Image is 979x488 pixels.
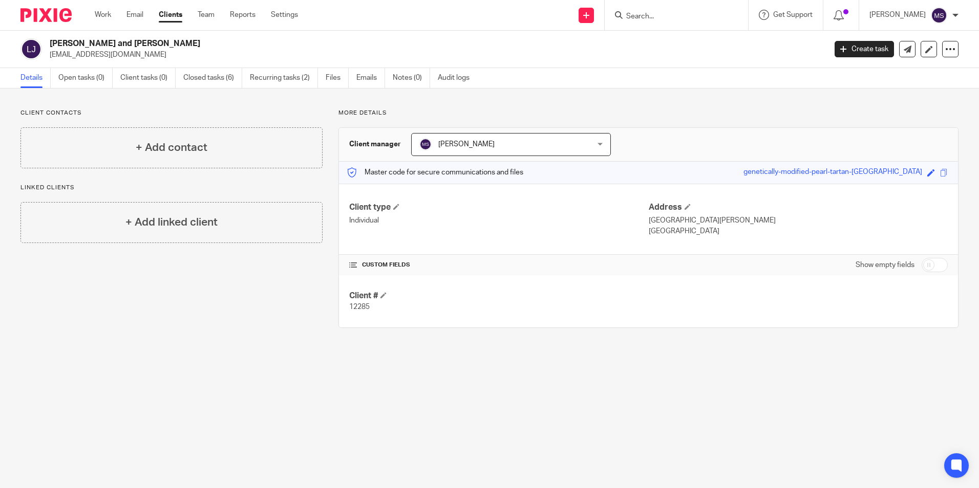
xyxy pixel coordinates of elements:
a: Closed tasks (6) [183,68,242,88]
img: Pixie [20,8,72,22]
p: Master code for secure communications and files [347,167,523,178]
h4: Address [649,202,948,213]
a: Reports [230,10,256,20]
a: Files [326,68,349,88]
p: [PERSON_NAME] [869,10,926,20]
a: Recurring tasks (2) [250,68,318,88]
h2: [PERSON_NAME] and [PERSON_NAME] [50,38,665,49]
span: Get Support [773,11,813,18]
h4: Client type [349,202,648,213]
p: Individual [349,215,648,226]
p: [EMAIL_ADDRESS][DOMAIN_NAME] [50,50,819,60]
p: [GEOGRAPHIC_DATA][PERSON_NAME] [649,215,948,226]
h4: + Add contact [136,140,207,156]
img: svg%3E [419,138,432,150]
a: Open tasks (0) [58,68,113,88]
a: Create task [835,41,894,57]
img: svg%3E [931,7,947,24]
span: 12285 [349,303,370,310]
label: Show empty fields [856,260,914,270]
p: [GEOGRAPHIC_DATA] [649,226,948,236]
a: Audit logs [438,68,477,88]
a: Team [198,10,215,20]
span: [PERSON_NAME] [438,141,495,148]
h3: Client manager [349,139,401,149]
a: Client tasks (0) [120,68,176,88]
a: Emails [356,68,385,88]
a: Details [20,68,51,88]
p: Client contacts [20,109,323,117]
a: Settings [271,10,298,20]
input: Search [625,12,717,21]
h4: + Add linked client [125,214,218,230]
h4: CUSTOM FIELDS [349,261,648,269]
div: genetically-modified-pearl-tartan-[GEOGRAPHIC_DATA] [743,167,922,179]
a: Clients [159,10,182,20]
p: More details [338,109,959,117]
a: Work [95,10,111,20]
p: Linked clients [20,184,323,192]
a: Email [126,10,143,20]
h4: Client # [349,291,648,301]
a: Notes (0) [393,68,430,88]
img: svg%3E [20,38,42,60]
